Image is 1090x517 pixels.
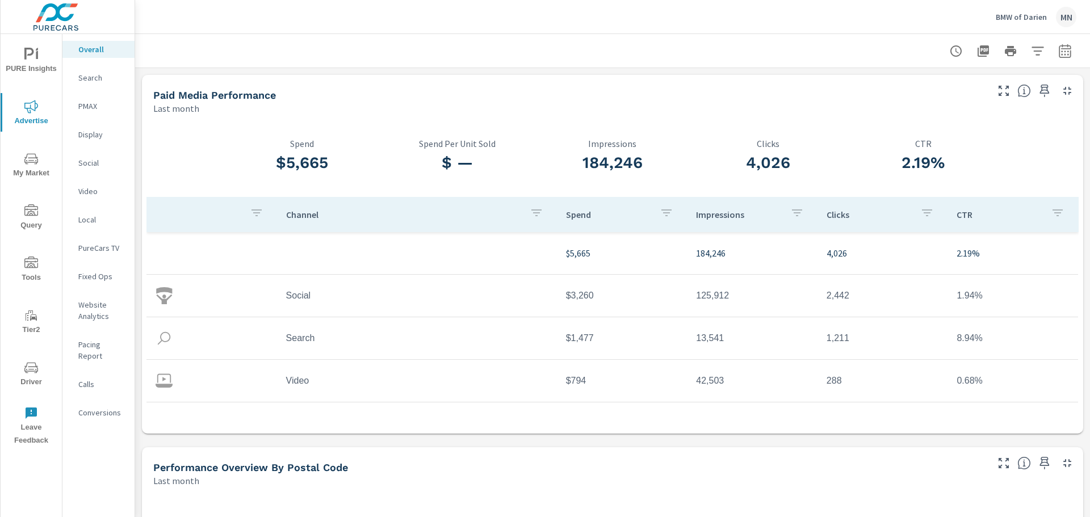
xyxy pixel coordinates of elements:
[78,242,125,254] p: PureCars TV
[846,153,1001,173] h3: 2.19%
[4,152,58,180] span: My Market
[996,12,1047,22] p: BMW of Darien
[156,330,173,347] img: icon-search.svg
[224,153,380,173] h3: $5,665
[62,296,135,325] div: Website Analytics
[827,209,912,220] p: Clicks
[999,40,1022,62] button: Print Report
[286,209,521,220] p: Channel
[1017,456,1031,470] span: Understand performance data by postal code. Individual postal codes can be selected and expanded ...
[1035,454,1054,472] span: Save this to your personalized report
[566,209,651,220] p: Spend
[995,454,1013,472] button: Make Fullscreen
[78,271,125,282] p: Fixed Ops
[4,406,58,447] span: Leave Feedback
[690,153,846,173] h3: 4,026
[78,157,125,169] p: Social
[78,100,125,112] p: PMAX
[1054,40,1076,62] button: Select Date Range
[1,34,62,452] div: nav menu
[1035,82,1054,100] span: Save this to your personalized report
[62,154,135,171] div: Social
[153,461,348,473] h5: Performance Overview By Postal Code
[535,138,690,149] p: Impressions
[817,281,948,310] td: 2,442
[557,281,687,310] td: $3,260
[380,138,535,149] p: Spend Per Unit Sold
[1017,84,1031,98] span: Understand performance metrics over the selected time range.
[948,324,1078,352] td: 8.94%
[687,367,817,395] td: 42,503
[690,138,846,149] p: Clicks
[972,40,995,62] button: "Export Report to PDF"
[78,299,125,322] p: Website Analytics
[948,281,1078,310] td: 1.94%
[277,409,557,438] td: Display
[78,214,125,225] p: Local
[846,138,1001,149] p: CTR
[696,246,808,260] p: 184,246
[277,324,557,352] td: Search
[153,474,199,487] p: Last month
[557,367,687,395] td: $794
[78,339,125,362] p: Pacing Report
[156,287,173,304] img: icon-social.svg
[948,409,1078,438] td: 3.71%
[78,72,125,83] p: Search
[1058,454,1076,472] button: Minimize Widget
[153,89,276,101] h5: Paid Media Performance
[557,324,687,352] td: $1,477
[277,367,557,395] td: Video
[817,367,948,395] td: 288
[557,409,687,438] td: $134
[1026,40,1049,62] button: Apply Filters
[156,372,173,389] img: icon-video.svg
[62,376,135,393] div: Calls
[948,367,1078,395] td: 0.68%
[827,246,939,260] p: 4,026
[62,98,135,115] div: PMAX
[4,48,58,75] span: PURE Insights
[4,100,58,128] span: Advertise
[1058,82,1076,100] button: Minimize Widget
[62,336,135,364] div: Pacing Report
[4,309,58,337] span: Tier2
[62,126,135,143] div: Display
[687,409,817,438] td: 2,290
[62,41,135,58] div: Overall
[1056,7,1076,27] div: MN
[4,204,58,232] span: Query
[78,407,125,418] p: Conversions
[62,268,135,285] div: Fixed Ops
[995,82,1013,100] button: Make Fullscreen
[62,183,135,200] div: Video
[62,404,135,421] div: Conversions
[62,211,135,228] div: Local
[380,153,535,173] h3: $ —
[78,129,125,140] p: Display
[62,239,135,257] div: PureCars TV
[817,324,948,352] td: 1,211
[62,69,135,86] div: Search
[224,138,380,149] p: Spend
[4,361,58,389] span: Driver
[817,409,948,438] td: 85
[78,186,125,197] p: Video
[4,257,58,284] span: Tools
[78,379,125,390] p: Calls
[566,246,678,260] p: $5,665
[687,324,817,352] td: 13,541
[696,209,781,220] p: Impressions
[687,281,817,310] td: 125,912
[78,44,125,55] p: Overall
[957,209,1042,220] p: CTR
[153,102,199,115] p: Last month
[277,281,557,310] td: Social
[957,246,1069,260] p: 2.19%
[535,153,690,173] h3: 184,246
